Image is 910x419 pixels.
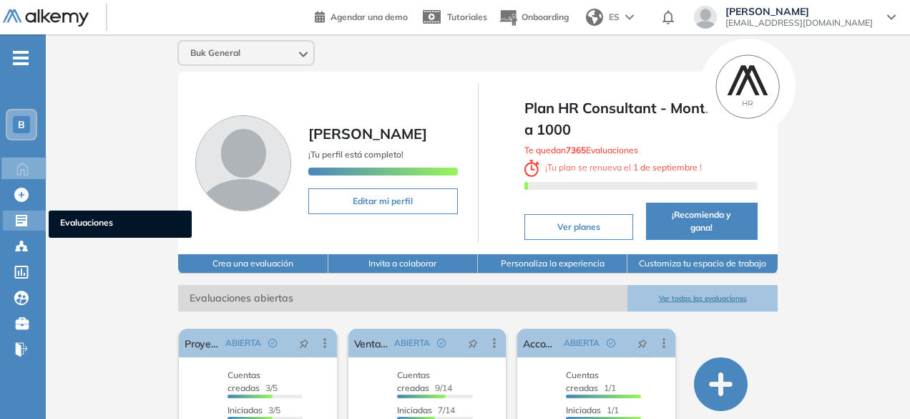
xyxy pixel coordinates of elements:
span: Iniciadas [227,405,263,415]
span: 9/14 [397,370,452,393]
a: Proyectos Remu - CL [185,329,220,357]
span: B [18,119,25,130]
span: check-circle [268,339,277,347]
span: [PERSON_NAME] [725,6,873,17]
span: ABIERTA [564,337,600,350]
a: Agendar una demo [315,7,408,24]
b: 1 de septiembre [631,162,700,173]
span: ¡ Tu plan se renueva el ! [524,162,703,173]
button: Onboarding [499,2,569,33]
span: Tutoriales [447,11,487,22]
img: Foto de perfil [195,115,291,211]
span: 3/5 [227,405,280,415]
span: Cuentas creadas [566,370,599,393]
button: Crea una evaluación [178,254,328,274]
i: - [13,57,29,59]
button: pushpin [288,332,320,355]
iframe: Chat Widget [838,350,910,419]
span: pushpin [637,337,647,349]
span: Evaluaciones abiertas [178,285,627,312]
span: Te quedan Evaluaciones [524,145,638,155]
span: check-circle [607,339,615,347]
button: Invita a colaborar [328,254,478,274]
span: Evaluaciones [60,216,180,232]
span: Cuentas creadas [227,370,260,393]
span: pushpin [468,337,478,349]
span: [PERSON_NAME] [308,125,427,143]
a: Ventas - [GEOGRAPHIC_DATA] [354,329,389,357]
span: Cuentas creadas [397,370,430,393]
b: 7365 [566,145,586,155]
span: ¡Tu perfil está completo! [308,149,403,160]
span: 1/1 [566,405,619,415]
span: 3/5 [227,370,278,393]
button: Ver todas las evaluaciones [627,285,777,312]
span: 7/14 [397,405,455,415]
span: Plan HR Consultant - Month - 701 a 1000 [524,97,758,140]
span: Buk General [190,47,240,59]
div: Widget de chat [838,350,910,419]
button: Personaliza la experiencia [478,254,627,274]
span: ABIERTA [394,337,430,350]
img: world [586,9,603,26]
img: clock-svg [524,160,540,177]
span: Iniciadas [566,405,601,415]
span: Iniciadas [397,405,432,415]
span: Onboarding [522,11,569,22]
button: pushpin [457,332,489,355]
span: check-circle [437,339,446,347]
span: Agendar una demo [331,11,408,22]
span: [EMAIL_ADDRESS][DOMAIN_NAME] [725,17,873,29]
span: 1/1 [566,370,616,393]
button: Editar mi perfil [308,188,457,214]
button: pushpin [627,332,658,355]
a: Accounting Analyst [523,329,558,357]
button: Ver planes [524,214,633,240]
span: ES [609,11,620,24]
span: pushpin [299,337,309,349]
button: Customiza tu espacio de trabajo [627,254,777,274]
img: Logo [3,9,89,27]
button: ¡Recomienda y gana! [646,203,758,240]
span: ABIERTA [225,337,261,350]
img: arrow [625,14,634,20]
